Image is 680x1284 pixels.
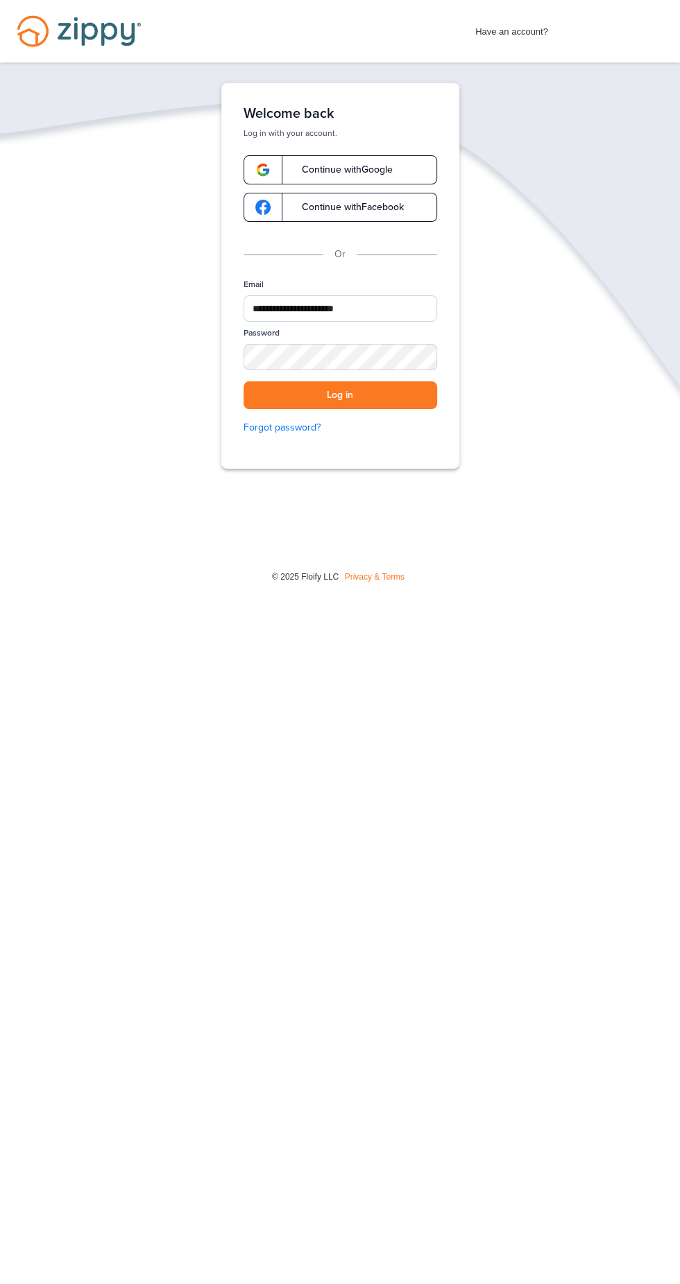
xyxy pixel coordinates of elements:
label: Password [244,327,280,339]
a: Forgot password? [244,420,437,435]
span: Have an account? [475,17,548,40]
button: Log in [244,381,437,410]
a: Privacy & Terms [345,572,405,582]
img: google-logo [255,200,271,215]
input: Password [244,344,437,370]
span: © 2025 Floify LLC [272,572,339,582]
a: google-logoContinue withFacebook [244,193,437,222]
input: Email [244,295,437,322]
a: google-logoContinue withGoogle [244,155,437,184]
p: Or [334,247,346,262]
h1: Welcome back [244,105,437,122]
img: google-logo [255,162,271,177]
span: Continue with Google [288,165,393,175]
p: Log in with your account. [244,128,437,139]
span: Continue with Facebook [288,202,404,212]
label: Email [244,279,264,290]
